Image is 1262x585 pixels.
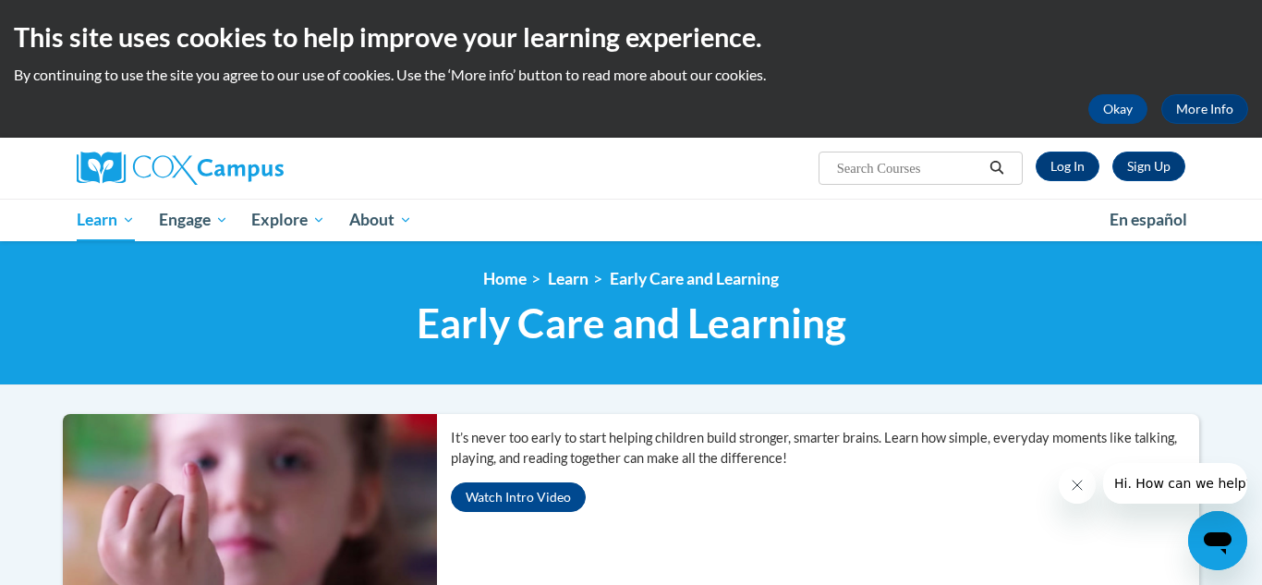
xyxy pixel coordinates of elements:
img: Cox Campus [77,152,284,185]
a: Register [1112,152,1185,181]
a: Home [483,269,527,288]
iframe: Message from company [1103,463,1247,504]
span: Early Care and Learning [417,299,846,347]
span: About [349,209,412,231]
iframe: Close message [1059,467,1096,504]
span: En español [1110,210,1187,229]
iframe: Button to launch messaging window [1188,511,1247,570]
a: More Info [1161,94,1248,124]
a: Learn [65,199,147,241]
div: Main menu [49,199,1213,241]
p: By continuing to use the site you agree to our use of cookies. Use the ‘More info’ button to read... [14,65,1248,85]
a: Cox Campus [77,152,428,185]
button: Search [983,157,1011,179]
span: Engage [159,209,228,231]
span: Hi. How can we help? [11,13,150,28]
a: About [337,199,424,241]
a: Engage [147,199,240,241]
button: Okay [1088,94,1147,124]
a: Early Care and Learning [610,269,779,288]
h2: This site uses cookies to help improve your learning experience. [14,18,1248,55]
span: Explore [251,209,325,231]
a: En español [1098,201,1199,239]
a: Learn [548,269,589,288]
a: Log In [1036,152,1099,181]
button: Watch Intro Video [451,482,586,512]
input: Search Courses [835,157,983,179]
p: It’s never too early to start helping children build stronger, smarter brains. Learn how simple, ... [451,428,1199,469]
span: Learn [77,209,135,231]
a: Explore [239,199,337,241]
